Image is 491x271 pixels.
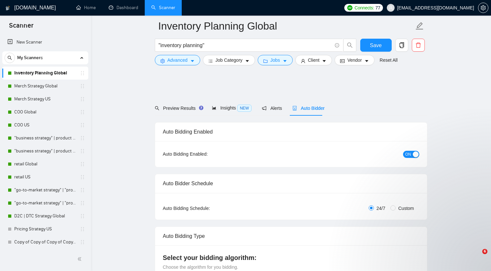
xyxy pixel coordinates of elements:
[237,105,252,112] span: NEW
[159,41,332,49] input: Search Freelance Jobs...
[478,3,488,13] button: setting
[80,226,85,232] span: holder
[14,106,76,119] a: COO Global
[158,18,414,34] input: Scanner name...
[80,239,85,245] span: holder
[14,67,76,80] a: Inventory Planning Global
[374,205,388,212] span: 24/7
[388,6,393,10] span: user
[212,106,216,110] span: area-chart
[5,56,15,60] span: search
[301,58,305,63] span: user
[14,80,76,93] a: Merch Strategy Global
[14,236,76,249] a: Copy of Copy of Copy of Copy of Copy of "business strategy" | product Global
[80,187,85,193] span: holder
[270,57,280,64] span: Jobs
[80,71,85,76] span: holder
[17,51,43,64] span: My Scanners
[415,22,424,30] span: edit
[354,4,374,11] span: Connects:
[155,55,200,65] button: settingAdvancedcaret-down
[80,161,85,167] span: holder
[80,97,85,102] span: holder
[344,42,356,48] span: search
[335,55,374,65] button: idcardVendorcaret-down
[80,174,85,180] span: holder
[212,105,252,110] span: Insights
[412,39,425,52] button: delete
[292,106,325,111] span: Auto Bidder
[482,249,487,254] span: 6
[340,58,345,63] span: idcard
[396,205,416,212] span: Custom
[80,84,85,89] span: holder
[14,158,76,171] a: retail Global
[262,106,266,110] span: notification
[76,5,96,10] a: homeHome
[478,5,488,10] span: setting
[347,5,352,10] img: upwork-logo.png
[80,135,85,141] span: holder
[14,119,76,132] a: COO US
[163,227,419,245] div: Auto Bidding Type
[4,21,39,34] span: Scanner
[14,210,76,223] a: D2C | DTC Strategy Global
[262,106,282,111] span: Alerts
[5,53,15,63] button: search
[360,39,392,52] button: Save
[14,184,76,197] a: "go-to-market strategy" | "product launch roadmap" | "white space analysis" | "product developmen...
[80,200,85,206] span: holder
[7,36,83,49] a: New Scanner
[245,58,250,63] span: caret-down
[295,55,332,65] button: userClientcaret-down
[80,123,85,128] span: holder
[396,42,408,48] span: copy
[370,41,382,49] span: Save
[80,148,85,154] span: holder
[155,106,159,110] span: search
[2,36,88,49] li: New Scanner
[163,123,419,141] div: Auto Bidding Enabled
[347,57,362,64] span: Vendor
[151,5,175,10] a: searchScanner
[395,39,408,52] button: copy
[14,171,76,184] a: retail US
[190,58,195,63] span: caret-down
[80,110,85,115] span: holder
[14,93,76,106] a: Merch Strategy US
[109,5,138,10] a: dashboardDashboard
[163,150,248,158] div: Auto Bidding Enabled:
[160,58,165,63] span: setting
[163,174,419,193] div: Auto Bidder Schedule
[335,43,339,47] span: info-circle
[263,58,268,63] span: folder
[77,256,84,262] span: double-left
[283,58,287,63] span: caret-down
[163,205,248,212] div: Auto Bidding Schedule:
[14,145,76,158] a: "business strategy" | product Global
[478,5,488,10] a: setting
[375,4,380,11] span: 77
[2,51,88,262] li: My Scanners
[380,57,398,64] a: Reset All
[405,151,411,158] span: ON
[215,57,242,64] span: Job Category
[6,3,10,13] img: logo
[364,58,369,63] span: caret-down
[80,213,85,219] span: holder
[155,106,202,111] span: Preview Results
[14,197,76,210] a: "go-to-market strategy" | "product launch roadmap" | "white space analysis" | "product developmen...
[322,58,326,63] span: caret-down
[412,42,424,48] span: delete
[469,249,485,265] iframe: Intercom live chat
[258,55,293,65] button: folderJobscaret-down
[14,223,76,236] a: Pricing Strategy US
[14,132,76,145] a: "business strategy" | product US
[198,105,204,111] div: Tooltip anchor
[208,58,213,63] span: bars
[167,57,188,64] span: Advanced
[203,55,255,65] button: barsJob Categorycaret-down
[308,57,320,64] span: Client
[343,39,356,52] button: search
[163,253,419,262] h4: Select your bidding algorithm:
